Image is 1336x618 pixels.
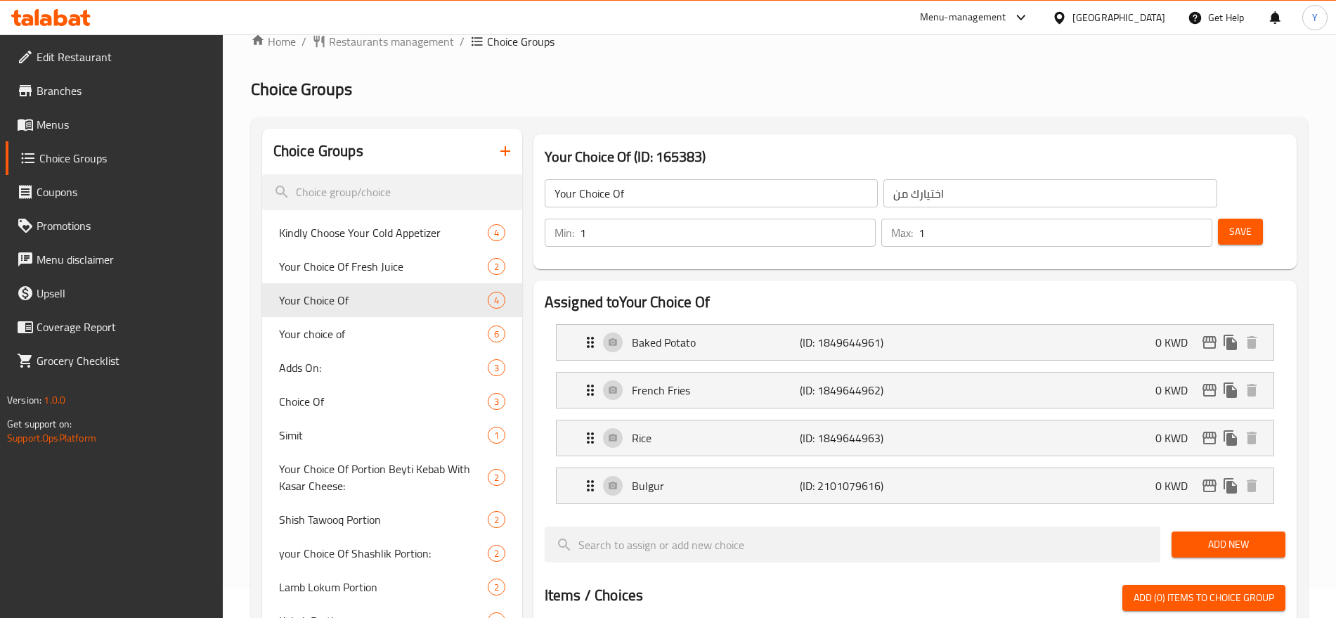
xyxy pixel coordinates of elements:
h2: Choice Groups [273,141,363,162]
span: Coverage Report [37,318,212,335]
p: (ID: 2101079616) [800,477,912,494]
div: Choices [488,427,505,444]
button: edit [1199,380,1220,401]
div: Lamb Lokum Portion2 [262,570,522,604]
div: Choices [488,258,505,275]
span: Your Choice Of [279,292,488,309]
span: 2 [488,581,505,594]
div: Choices [488,469,505,486]
div: Choices [488,511,505,528]
div: [GEOGRAPHIC_DATA] [1072,10,1165,25]
a: Choice Groups [6,141,223,175]
span: Version: [7,391,41,409]
span: 2 [488,471,505,484]
span: Choice Groups [487,33,554,50]
span: 3 [488,395,505,408]
span: Adds On: [279,359,488,376]
span: Save [1229,223,1252,240]
div: Choices [488,224,505,241]
a: Support.OpsPlatform [7,429,96,447]
div: Shish Tawooq Portion2 [262,503,522,536]
div: Adds On:3 [262,351,522,385]
input: search [545,527,1160,562]
div: your Choice Of Shashlik Portion:2 [262,536,522,570]
button: duplicate [1220,380,1241,401]
p: Bulgur [632,477,800,494]
nav: breadcrumb [251,33,1308,50]
button: duplicate [1220,427,1241,449]
div: Kindly Choose Your Cold Appetizer4 [262,216,522,250]
div: Expand [557,373,1273,408]
li: Expand [545,414,1285,462]
p: (ID: 1849644962) [800,382,912,399]
p: 0 KWD [1155,334,1199,351]
p: Rice [632,430,800,446]
div: Your Choice Of Fresh Juice2 [262,250,522,283]
span: Choice Of [279,393,488,410]
li: Expand [545,462,1285,510]
p: (ID: 1849644963) [800,430,912,446]
li: / [301,33,306,50]
span: 2 [488,513,505,527]
span: Kindly Choose Your Cold Appetizer [279,224,488,241]
button: duplicate [1220,475,1241,496]
button: duplicate [1220,332,1241,353]
div: Choices [488,579,505,596]
a: Menu disclaimer [6,243,223,276]
span: Edit Restaurant [37,49,212,65]
div: Choices [488,326,505,342]
li: Expand [545,366,1285,414]
span: 2 [488,260,505,273]
span: Simit [279,427,488,444]
span: Menu disclaimer [37,251,212,268]
span: Coupons [37,184,212,200]
a: Menus [6,108,223,141]
p: 0 KWD [1155,477,1199,494]
span: Add New [1183,536,1274,553]
button: delete [1241,475,1262,496]
span: Restaurants management [329,33,454,50]
h2: Items / Choices [545,585,643,606]
span: Choice Groups [39,150,212,167]
h2: Assigned to Your Choice Of [545,292,1285,313]
span: Add (0) items to choice group [1134,589,1274,607]
h3: Your Choice Of (ID: 165383) [545,146,1285,168]
span: Your choice of [279,326,488,342]
a: Grocery Checklist [6,344,223,378]
span: 2 [488,547,505,560]
span: Promotions [37,217,212,234]
span: 1 [488,429,505,442]
div: Expand [557,325,1273,360]
a: Upsell [6,276,223,310]
li: / [460,33,465,50]
span: 4 [488,226,505,240]
span: 3 [488,361,505,375]
span: your Choice Of Shashlik Portion: [279,545,488,562]
button: Save [1218,219,1263,245]
div: Expand [557,420,1273,456]
button: Add (0) items to choice group [1122,585,1285,611]
a: Restaurants management [312,33,454,50]
button: delete [1241,380,1262,401]
input: search [262,174,522,210]
span: 4 [488,294,505,307]
p: French Fries [632,382,800,399]
div: Your Choice Of4 [262,283,522,317]
span: 6 [488,328,505,341]
div: Your choice of6 [262,317,522,351]
p: Min: [554,224,574,241]
li: Expand [545,318,1285,366]
a: Promotions [6,209,223,243]
div: Your Choice Of Portion Beyti Kebab With Kasar Cheese:2 [262,452,522,503]
div: Expand [557,468,1273,503]
span: Lamb Lokum Portion [279,579,488,596]
button: edit [1199,332,1220,353]
div: Choices [488,545,505,562]
span: Your Choice Of Portion Beyti Kebab With Kasar Cheese: [279,461,488,494]
div: Choices [488,393,505,410]
a: Home [251,33,296,50]
button: edit [1199,475,1220,496]
span: 1.0.0 [44,391,65,409]
span: Get support on: [7,415,72,433]
button: delete [1241,427,1262,449]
